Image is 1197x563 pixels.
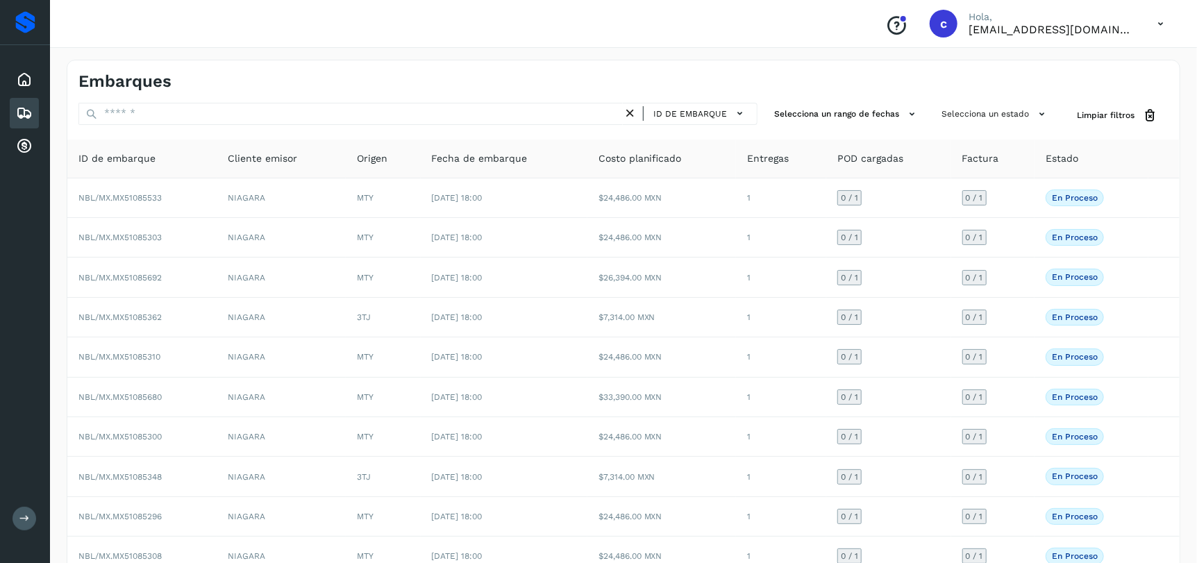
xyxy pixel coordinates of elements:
span: Estado [1046,151,1078,166]
p: En proceso [1052,193,1098,203]
td: $24,486.00 MXN [587,178,737,218]
span: 0 / 1 [841,353,858,361]
button: ID de embarque [649,103,751,124]
span: Factura [962,151,999,166]
td: MTY [346,218,420,258]
div: Embarques [10,98,39,128]
td: 3TJ [346,457,420,496]
td: MTY [346,378,420,417]
td: $24,486.00 MXN [587,417,737,457]
td: 1 [736,417,826,457]
p: En proceso [1052,352,1098,362]
span: 0 / 1 [841,512,858,521]
p: cuentasespeciales8_met@castores.com.mx [969,23,1135,36]
td: MTY [346,258,420,297]
p: En proceso [1052,233,1098,242]
p: En proceso [1052,312,1098,322]
td: 1 [736,298,826,337]
p: En proceso [1052,512,1098,521]
p: Hola, [969,11,1135,23]
span: [DATE] 18:00 [432,392,483,402]
span: NBL/MX.MX51085362 [78,312,162,322]
td: $33,390.00 MXN [587,378,737,417]
td: 1 [736,457,826,496]
td: 1 [736,378,826,417]
span: ID de embarque [653,108,727,120]
td: NIAGARA [217,218,346,258]
span: NBL/MX.MX51085308 [78,551,162,561]
span: 0 / 1 [966,194,983,202]
button: Selecciona un rango de fechas [769,103,925,126]
span: [DATE] 18:00 [432,432,483,442]
span: [DATE] 18:00 [432,352,483,362]
td: NIAGARA [217,337,346,377]
td: NIAGARA [217,417,346,457]
span: [DATE] 18:00 [432,472,483,482]
span: 0 / 1 [966,473,983,481]
span: 0 / 1 [966,233,983,242]
div: Cuentas por cobrar [10,131,39,162]
td: MTY [346,337,420,377]
td: $24,486.00 MXN [587,497,737,537]
h4: Embarques [78,72,171,92]
span: 0 / 1 [966,313,983,321]
td: $24,486.00 MXN [587,337,737,377]
span: Entregas [747,151,789,166]
span: [DATE] 18:00 [432,512,483,521]
div: Inicio [10,65,39,95]
td: NIAGARA [217,378,346,417]
span: 0 / 1 [966,512,983,521]
span: [DATE] 18:00 [432,312,483,322]
p: En proceso [1052,272,1098,282]
span: Limpiar filtros [1077,109,1135,121]
td: $7,314.00 MXN [587,457,737,496]
td: NIAGARA [217,497,346,537]
p: En proceso [1052,432,1098,442]
span: 0 / 1 [966,353,983,361]
span: Cliente emisor [228,151,297,166]
span: 0 / 1 [841,473,858,481]
span: [DATE] 18:00 [432,551,483,561]
span: 0 / 1 [966,274,983,282]
td: $24,486.00 MXN [587,218,737,258]
td: MTY [346,178,420,218]
span: POD cargadas [837,151,903,166]
span: Origen [357,151,387,166]
button: Selecciona un estado [936,103,1055,126]
span: 0 / 1 [966,432,983,441]
span: 0 / 1 [841,233,858,242]
span: NBL/MX.MX51085533 [78,193,162,203]
span: 0 / 1 [841,393,858,401]
span: [DATE] 18:00 [432,273,483,283]
span: [DATE] 18:00 [432,233,483,242]
td: NIAGARA [217,457,346,496]
span: NBL/MX.MX51085692 [78,273,162,283]
td: $26,394.00 MXN [587,258,737,297]
span: 0 / 1 [966,552,983,560]
p: En proceso [1052,471,1098,481]
p: En proceso [1052,392,1098,402]
td: $7,314.00 MXN [587,298,737,337]
span: NBL/MX.MX51085680 [78,392,162,402]
td: 1 [736,497,826,537]
td: NIAGARA [217,298,346,337]
span: Costo planificado [598,151,682,166]
span: 0 / 1 [841,313,858,321]
span: Fecha de embarque [432,151,528,166]
td: 1 [736,178,826,218]
td: NIAGARA [217,178,346,218]
span: NBL/MX.MX51085303 [78,233,162,242]
span: NBL/MX.MX51085310 [78,352,160,362]
td: NIAGARA [217,258,346,297]
td: 1 [736,258,826,297]
td: MTY [346,417,420,457]
td: 1 [736,337,826,377]
span: 0 / 1 [841,274,858,282]
span: NBL/MX.MX51085296 [78,512,162,521]
td: MTY [346,497,420,537]
span: 0 / 1 [841,552,858,560]
td: 3TJ [346,298,420,337]
span: NBL/MX.MX51085300 [78,432,162,442]
span: 0 / 1 [966,393,983,401]
span: ID de embarque [78,151,156,166]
